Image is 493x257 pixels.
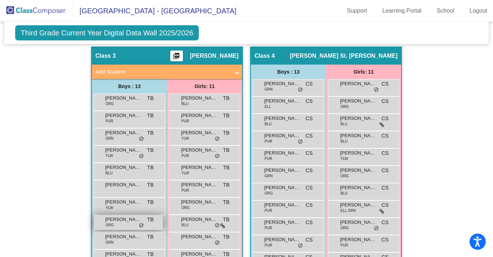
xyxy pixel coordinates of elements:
span: GRN [265,87,273,92]
span: CS [382,219,389,226]
span: TB [223,199,230,206]
span: CS [382,236,389,244]
span: GRN [265,173,273,179]
span: ORG [106,222,114,228]
span: do_not_disturb_alt [139,223,144,228]
span: ORG [106,101,114,106]
span: [PERSON_NAME] St. [PERSON_NAME] [290,52,398,60]
span: [PERSON_NAME] [264,167,300,174]
span: CS [306,97,313,105]
span: PUR [340,243,348,248]
span: [PERSON_NAME] [105,112,141,119]
span: YLW [106,205,113,210]
span: Class 4 [254,52,275,60]
span: CS [382,115,389,122]
mat-icon: picture_as_pdf [172,52,181,62]
span: [PERSON_NAME] [340,115,376,122]
span: [PERSON_NAME] [105,95,141,102]
span: Third Grade Current Year Digital Data Wall 2025/2026 [15,25,198,40]
span: TB [147,181,154,189]
span: [PERSON_NAME] [340,236,376,243]
a: Logout [464,5,493,17]
span: [PERSON_NAME] [264,97,300,105]
a: School [431,5,460,17]
span: [PERSON_NAME] [181,199,217,206]
span: [PERSON_NAME] [340,184,376,191]
span: ELL [265,104,271,109]
span: PUR [181,118,189,124]
div: Girls: 11 [167,79,242,93]
span: YLW [106,153,113,158]
span: ORG [265,191,273,196]
span: TB [147,199,154,206]
span: [PERSON_NAME] [264,219,300,226]
span: TB [223,233,230,241]
span: TB [147,147,154,154]
span: ELL GRN [340,208,356,213]
span: do_not_disturb_alt [298,87,303,93]
span: [PERSON_NAME] [181,181,217,188]
span: [PERSON_NAME] [105,164,141,171]
span: CS [382,184,389,192]
span: [PERSON_NAME] [340,149,376,157]
span: BLU [181,101,188,106]
span: CS [306,167,313,174]
span: TB [223,147,230,154]
span: [PERSON_NAME] [340,132,376,139]
span: ORG [181,205,190,210]
span: CS [306,219,313,226]
span: do_not_disturb_alt [215,153,220,159]
span: [PERSON_NAME] [340,201,376,209]
span: PUR [181,188,189,193]
span: do_not_disturb_alt [139,153,144,159]
span: CS [306,236,313,244]
span: [PERSON_NAME] [340,219,376,226]
span: CS [306,132,313,140]
span: TB [223,164,230,171]
span: [PERSON_NAME] [105,181,141,188]
span: [PERSON_NAME] [264,184,300,191]
span: [PERSON_NAME] [181,129,217,136]
span: TB [147,233,154,241]
span: [PERSON_NAME] [264,201,300,209]
span: YLW [340,156,348,161]
span: [PERSON_NAME] [181,112,217,119]
span: do_not_disturb_alt [298,139,303,145]
span: do_not_disturb_alt [374,87,379,93]
span: TB [147,112,154,119]
span: do_not_disturb_alt [298,243,303,249]
span: CS [306,115,313,122]
span: CS [306,184,313,192]
span: [PERSON_NAME] [264,80,300,87]
span: do_not_disturb_alt [215,240,220,246]
span: [PERSON_NAME] [PERSON_NAME] [105,199,141,206]
span: [PERSON_NAME] [181,216,217,223]
span: CS [382,80,389,88]
span: TB [223,216,230,223]
span: Class 3 [95,52,116,60]
span: [PERSON_NAME] [190,52,239,60]
span: BLU [340,121,347,127]
span: PUR [181,153,189,158]
span: [PERSON_NAME] [264,115,300,122]
span: [PERSON_NAME] [181,164,217,171]
span: TB [147,129,154,137]
span: [PERSON_NAME] [181,233,217,240]
span: CS [382,132,389,140]
span: PUR [265,139,272,144]
span: [PERSON_NAME] [105,129,141,136]
span: [PERSON_NAME] [264,236,300,243]
span: CS [382,201,389,209]
span: TB [223,95,230,102]
span: [PERSON_NAME] [181,95,217,102]
span: do_not_disturb_alt [215,223,220,228]
span: GRN [106,240,113,245]
span: [PERSON_NAME] [105,147,141,154]
span: [PERSON_NAME] [105,233,141,240]
span: TB [147,216,154,223]
span: CS [382,167,389,174]
span: TB [147,164,154,171]
span: BLU [265,121,271,127]
span: TB [147,95,154,102]
div: Boys : 13 [92,79,167,93]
